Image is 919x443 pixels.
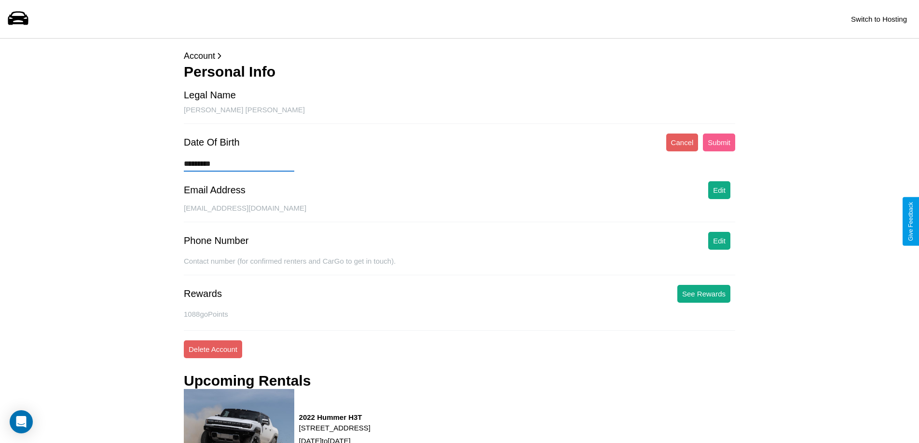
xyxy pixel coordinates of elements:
[184,137,240,148] div: Date Of Birth
[184,257,735,275] div: Contact number (for confirmed renters and CarGo to get in touch).
[708,232,730,250] button: Edit
[846,10,912,28] button: Switch to Hosting
[299,413,370,421] h3: 2022 Hummer H3T
[184,308,735,321] p: 1088 goPoints
[184,235,249,246] div: Phone Number
[184,288,222,299] div: Rewards
[184,90,236,101] div: Legal Name
[184,48,735,64] p: Account
[10,410,33,433] div: Open Intercom Messenger
[184,373,311,389] h3: Upcoming Rentals
[907,202,914,241] div: Give Feedback
[184,204,735,222] div: [EMAIL_ADDRESS][DOMAIN_NAME]
[708,181,730,199] button: Edit
[703,134,735,151] button: Submit
[184,106,735,124] div: [PERSON_NAME] [PERSON_NAME]
[184,185,246,196] div: Email Address
[184,64,735,80] h3: Personal Info
[677,285,730,303] button: See Rewards
[184,340,242,358] button: Delete Account
[299,421,370,434] p: [STREET_ADDRESS]
[666,134,699,151] button: Cancel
